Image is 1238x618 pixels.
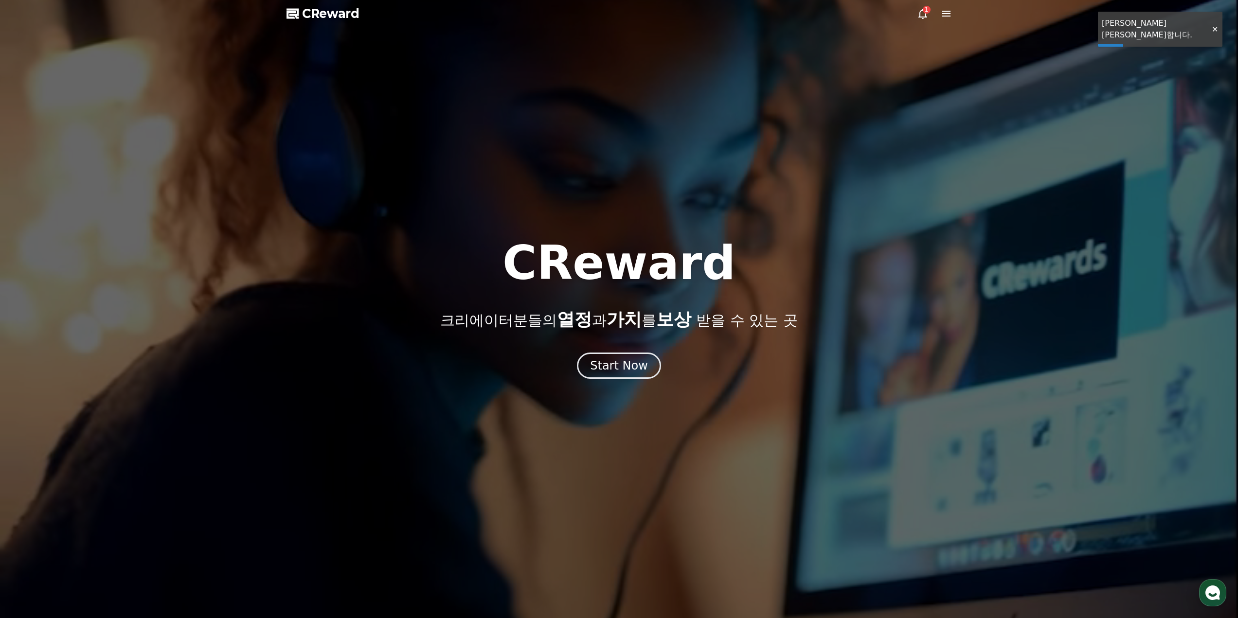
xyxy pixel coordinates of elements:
button: Start Now [577,353,661,379]
a: 홈 [3,308,64,333]
a: CReward [287,6,359,21]
a: 설정 [126,308,187,333]
span: CReward [302,6,359,21]
span: 가치 [607,309,642,329]
span: 대화 [89,323,101,331]
p: 크리에이터분들의 과 를 받을 수 있는 곳 [440,310,797,329]
a: 1 [917,8,929,19]
span: 열정 [557,309,592,329]
h1: CReward [502,240,736,286]
a: 대화 [64,308,126,333]
span: 설정 [150,323,162,331]
div: 1 [923,6,931,14]
span: 홈 [31,323,36,331]
a: Start Now [577,362,661,371]
div: Start Now [590,358,648,373]
span: 보상 [656,309,691,329]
